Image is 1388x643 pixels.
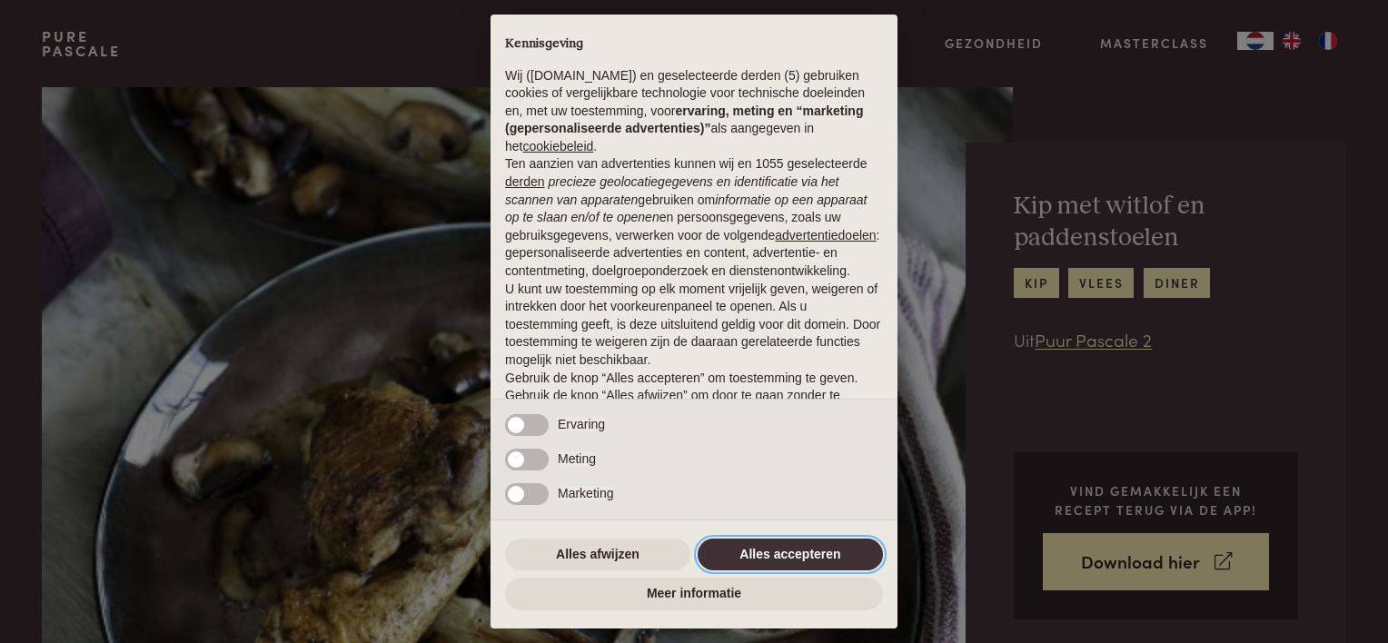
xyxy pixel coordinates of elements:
[505,104,863,136] strong: ervaring, meting en “marketing (gepersonaliseerde advertenties)”
[505,578,883,610] button: Meer informatie
[505,155,883,280] p: Ten aanzien van advertenties kunnen wij en 1055 geselecteerde gebruiken om en persoonsgegevens, z...
[558,417,605,431] span: Ervaring
[775,227,876,245] button: advertentiedoelen
[505,36,883,53] h2: Kennisgeving
[505,539,690,571] button: Alles afwijzen
[505,67,883,156] p: Wij ([DOMAIN_NAME]) en geselecteerde derden (5) gebruiken cookies of vergelijkbare technologie vo...
[558,486,613,500] span: Marketing
[698,539,883,571] button: Alles accepteren
[505,193,867,225] em: informatie op een apparaat op te slaan en/of te openen
[505,173,545,192] button: derden
[505,370,883,423] p: Gebruik de knop “Alles accepteren” om toestemming te geven. Gebruik de knop “Alles afwijzen” om d...
[505,174,838,207] em: precieze geolocatiegegevens en identificatie via het scannen van apparaten
[522,139,593,153] a: cookiebeleid
[558,451,596,466] span: Meting
[505,281,883,370] p: U kunt uw toestemming op elk moment vrijelijk geven, weigeren of intrekken door het voorkeurenpan...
